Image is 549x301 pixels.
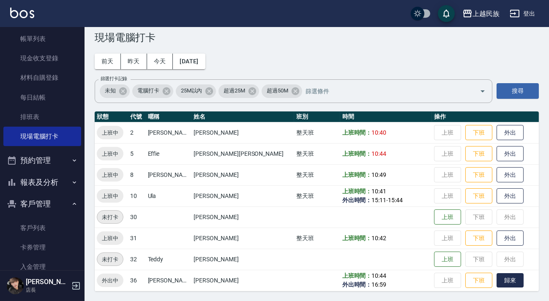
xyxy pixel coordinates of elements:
td: 整天班 [294,164,340,185]
td: 2 [128,122,145,143]
button: 外出 [497,167,524,183]
td: - [340,185,432,206]
button: 下班 [465,188,492,204]
button: 歸來 [497,273,524,288]
span: 10:44 [371,272,386,279]
button: 前天 [95,54,121,69]
span: 電腦打卡 [132,87,164,95]
button: 外出 [497,188,524,204]
span: 上班中 [97,171,123,179]
span: 超過25M [219,87,250,95]
b: 上班時間： [342,235,372,241]
span: 15:44 [388,197,403,203]
a: 卡券管理 [3,238,81,257]
a: 入金管理 [3,257,81,277]
td: 10 [128,185,145,206]
span: 未打卡 [97,213,123,222]
b: 上班時間： [342,272,372,279]
button: 上班 [434,252,461,267]
th: 狀態 [95,111,128,122]
td: 32 [128,249,145,270]
h5: [PERSON_NAME] [26,278,69,286]
span: 10:41 [371,188,386,195]
button: Open [476,84,489,98]
span: 未打卡 [97,255,123,264]
td: [PERSON_NAME][PERSON_NAME] [191,143,294,164]
span: 10:42 [371,235,386,241]
button: 下班 [465,146,492,162]
button: 下班 [465,125,492,141]
button: 外出 [497,125,524,141]
th: 姓名 [191,111,294,122]
span: 25M以內 [176,87,208,95]
td: [PERSON_NAME] [191,164,294,185]
span: 上班中 [97,149,123,158]
button: save [438,5,455,22]
span: 未知 [100,87,121,95]
span: 超過50M [262,87,293,95]
button: 預約管理 [3,149,81,171]
span: 10:40 [371,129,386,136]
td: [PERSON_NAME] [146,122,192,143]
td: 36 [128,270,145,291]
button: 下班 [465,273,492,288]
button: 今天 [147,54,173,69]
a: 排班表 [3,107,81,127]
td: 整天班 [294,122,340,143]
a: 每日結帳 [3,88,81,107]
th: 操作 [432,111,539,122]
button: 登出 [506,6,539,22]
td: [PERSON_NAME] [191,249,294,270]
button: 上班 [434,209,461,225]
button: 客戶管理 [3,193,81,215]
td: 30 [128,206,145,228]
span: 上班中 [97,128,123,137]
a: 材料自購登錄 [3,68,81,87]
div: 上越民族 [473,8,500,19]
th: 班別 [294,111,340,122]
div: 超過25M [219,84,259,98]
button: 下班 [465,230,492,246]
th: 暱稱 [146,111,192,122]
a: 現金收支登錄 [3,49,81,68]
button: 搜尋 [497,83,539,99]
span: 10:49 [371,171,386,178]
div: 電腦打卡 [132,84,173,98]
img: Logo [10,8,34,18]
a: 現場電腦打卡 [3,127,81,146]
td: 整天班 [294,143,340,164]
button: [DATE] [173,54,205,69]
td: 整天班 [294,228,340,249]
td: 5 [128,143,145,164]
button: 外出 [497,146,524,162]
td: [PERSON_NAME] [146,270,192,291]
button: 上越民族 [459,5,503,22]
td: 31 [128,228,145,249]
b: 外出時間： [342,197,372,203]
b: 外出時間： [342,281,372,288]
td: Teddy [146,249,192,270]
td: 整天班 [294,185,340,206]
span: 上班中 [97,192,123,201]
td: [PERSON_NAME] [191,206,294,228]
td: Ula [146,185,192,206]
span: 外出中 [97,276,123,285]
span: 15:11 [371,197,386,203]
th: 代號 [128,111,145,122]
td: [PERSON_NAME] [146,164,192,185]
span: 16:59 [371,281,386,288]
b: 上班時間： [342,188,372,195]
button: 下班 [465,167,492,183]
div: 25M以內 [176,84,216,98]
span: 10:44 [371,150,386,157]
input: 篩選條件 [303,84,465,98]
b: 上班時間： [342,150,372,157]
button: 昨天 [121,54,147,69]
p: 店長 [26,286,69,294]
button: 報表及分析 [3,171,81,193]
div: 未知 [100,84,130,98]
th: 時間 [340,111,432,122]
b: 上班時間： [342,129,372,136]
span: 上班中 [97,234,123,243]
div: 超過50M [262,84,302,98]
